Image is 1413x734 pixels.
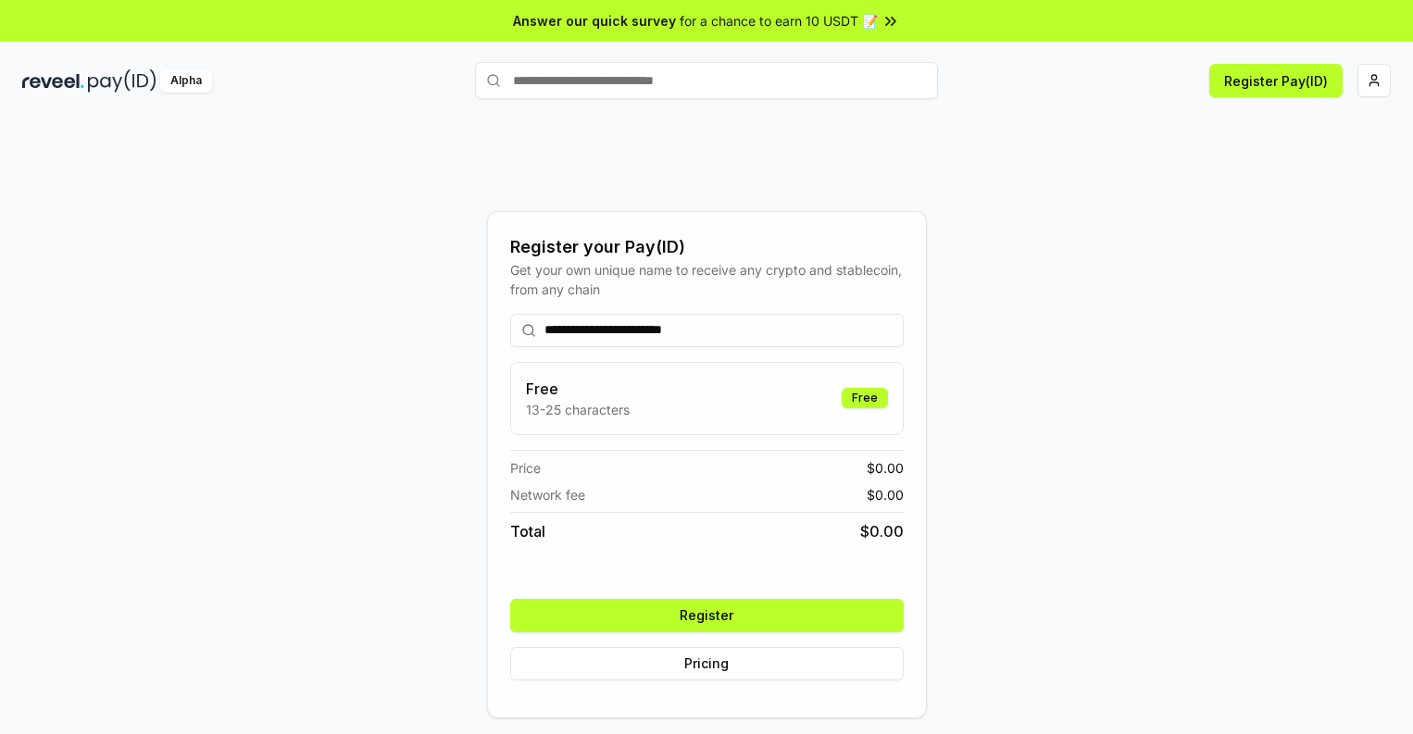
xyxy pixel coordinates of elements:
[526,400,630,419] p: 13-25 characters
[510,458,541,478] span: Price
[510,234,904,260] div: Register your Pay(ID)
[680,11,878,31] span: for a chance to earn 10 USDT 📝
[860,520,904,542] span: $ 0.00
[510,520,545,542] span: Total
[842,388,888,408] div: Free
[22,69,84,93] img: reveel_dark
[867,485,904,504] span: $ 0.00
[88,69,156,93] img: pay_id
[1209,64,1343,97] button: Register Pay(ID)
[510,260,904,299] div: Get your own unique name to receive any crypto and stablecoin, from any chain
[513,11,676,31] span: Answer our quick survey
[510,599,904,632] button: Register
[510,647,904,680] button: Pricing
[160,69,212,93] div: Alpha
[867,458,904,478] span: $ 0.00
[510,485,585,504] span: Network fee
[526,378,630,400] h3: Free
